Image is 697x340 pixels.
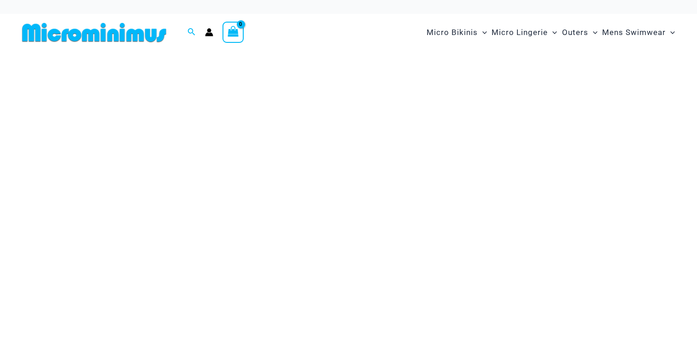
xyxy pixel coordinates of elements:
[562,21,588,44] span: Outers
[602,21,666,44] span: Mens Swimwear
[223,22,244,43] a: View Shopping Cart, empty
[560,18,600,47] a: OutersMenu ToggleMenu Toggle
[424,18,489,47] a: Micro BikinisMenu ToggleMenu Toggle
[18,22,170,43] img: MM SHOP LOGO FLAT
[492,21,548,44] span: Micro Lingerie
[548,21,557,44] span: Menu Toggle
[427,21,478,44] span: Micro Bikinis
[600,18,677,47] a: Mens SwimwearMenu ToggleMenu Toggle
[588,21,597,44] span: Menu Toggle
[423,17,679,48] nav: Site Navigation
[489,18,559,47] a: Micro LingerieMenu ToggleMenu Toggle
[478,21,487,44] span: Menu Toggle
[666,21,675,44] span: Menu Toggle
[205,28,213,36] a: Account icon link
[187,27,196,38] a: Search icon link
